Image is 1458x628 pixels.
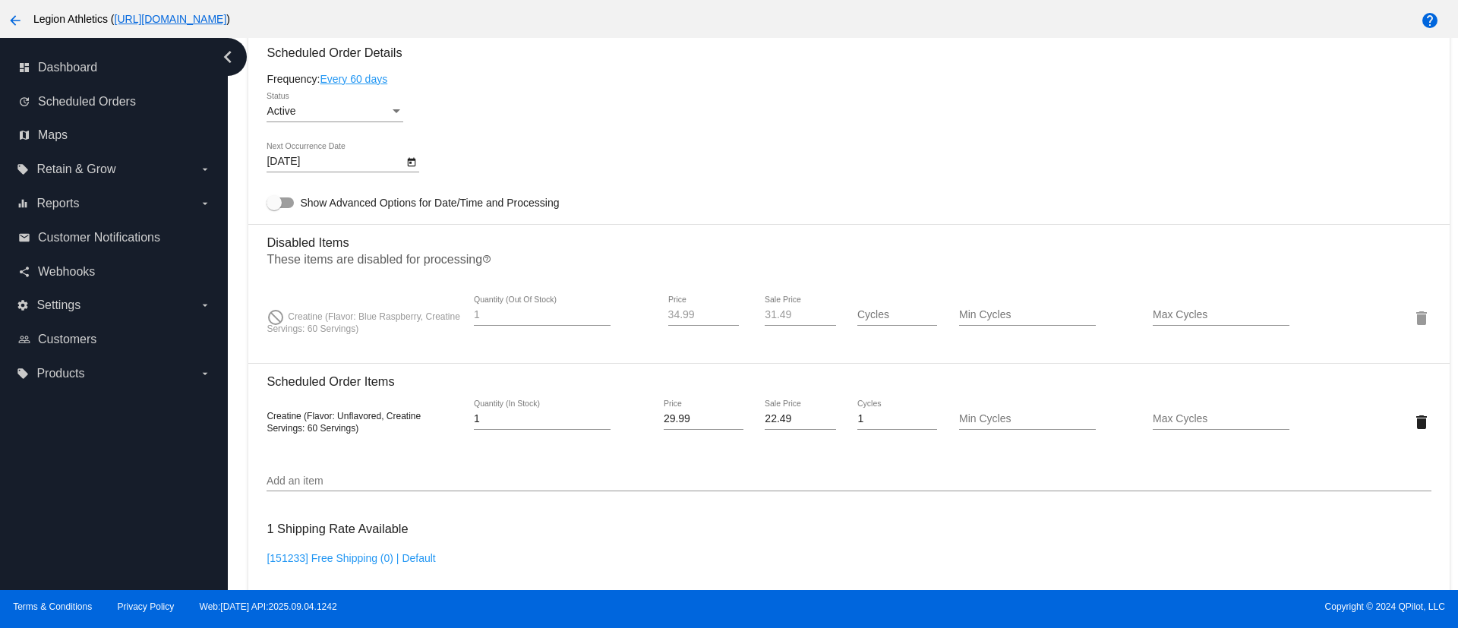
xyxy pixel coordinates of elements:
span: Customer Notifications [38,231,160,245]
input: Max Cycles [1153,309,1289,321]
i: update [18,96,30,108]
i: share [18,266,30,278]
a: Every 60 days [320,73,387,85]
span: Customers [38,333,96,346]
mat-icon: help [1421,11,1439,30]
span: Products [36,367,84,380]
span: Active [267,105,295,117]
input: Price [664,413,743,425]
i: chevron_left [216,45,240,69]
a: email Customer Notifications [18,226,211,250]
input: Next Occurrence Date [267,156,403,168]
input: Quantity (In Stock) [474,413,611,425]
input: Min Cycles [959,413,1096,425]
a: dashboard Dashboard [18,55,211,80]
span: Copyright © 2024 QPilot, LLC [742,601,1445,612]
input: Cycles [857,309,937,321]
h3: Disabled Items [267,224,1431,250]
a: [151233] Free Shipping (0) | Default [267,552,435,564]
span: Settings [36,298,80,312]
span: Creatine (Flavor: Unflavored, Creatine Servings: 60 Servings) [267,411,421,434]
input: Quantity (Out Of Stock) [474,309,611,321]
i: dashboard [18,62,30,74]
h3: Scheduled Order Items [267,363,1431,389]
a: [URL][DOMAIN_NAME] [115,13,227,25]
input: Sale Price [765,413,835,425]
span: Show Advanced Options for Date/Time and Processing [300,195,559,210]
mat-icon: delete [1412,309,1431,327]
i: email [18,232,30,244]
p: These items are disabled for processing [267,253,1431,273]
i: equalizer [17,197,29,210]
a: map Maps [18,123,211,147]
i: arrow_drop_down [199,299,211,311]
h3: 1 Shipping Rate Available [267,513,408,545]
mat-icon: do_not_disturb [267,308,285,327]
i: local_offer [17,163,29,175]
a: Web:[DATE] API:2025.09.04.1242 [200,601,337,612]
mat-icon: arrow_back [6,11,24,30]
button: Open calendar [403,153,419,169]
mat-icon: delete [1412,413,1431,431]
div: Frequency: [267,73,1431,85]
input: Price [668,309,739,321]
input: Max Cycles [1153,413,1289,425]
i: arrow_drop_down [199,197,211,210]
a: Privacy Policy [118,601,175,612]
span: Creatine (Flavor: Blue Raspberry, Creatine Servings: 60 Servings) [267,311,459,334]
input: Cycles [857,413,937,425]
span: Retain & Grow [36,163,115,176]
a: update Scheduled Orders [18,90,211,114]
input: Min Cycles [959,309,1096,321]
i: people_outline [18,333,30,346]
a: share Webhooks [18,260,211,284]
mat-select: Status [267,106,403,118]
span: Webhooks [38,265,95,279]
span: Dashboard [38,61,97,74]
a: Terms & Conditions [13,601,92,612]
i: arrow_drop_down [199,163,211,175]
i: map [18,129,30,141]
span: Reports [36,197,79,210]
a: people_outline Customers [18,327,211,352]
i: arrow_drop_down [199,368,211,380]
i: local_offer [17,368,29,380]
h3: Scheduled Order Details [267,46,1431,60]
span: Scheduled Orders [38,95,136,109]
i: settings [17,299,29,311]
span: Maps [38,128,68,142]
input: Sale Price [765,309,835,321]
mat-icon: help_outline [482,254,491,273]
input: Add an item [267,475,1431,488]
span: Legion Athletics ( ) [33,13,230,25]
